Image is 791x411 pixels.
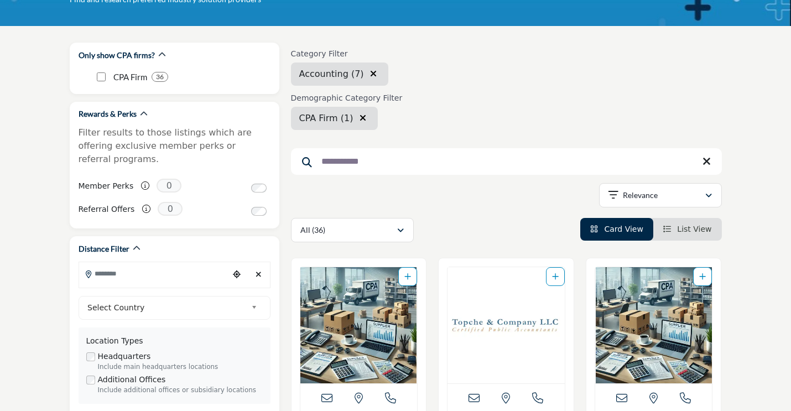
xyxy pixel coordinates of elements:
[251,184,267,193] input: Switch to Member Perks
[291,49,388,59] h6: Category Filter
[228,263,245,287] div: Choose your current location
[404,272,411,281] a: Add To List
[300,267,418,383] a: Open Listing in new tab
[97,72,106,81] input: CPA Firm checkbox
[98,362,263,372] div: Include main headquarters locations
[300,225,325,236] p: All (36)
[595,267,712,383] a: Open Listing in new tab
[98,351,151,362] label: Headquarters
[251,263,267,287] div: Clear search location
[663,225,712,233] a: View List
[152,72,168,82] div: 36 Results For CPA Firm
[580,218,653,241] li: Card View
[291,148,722,175] input: Search Keyword
[158,202,183,216] span: 0
[447,267,565,383] a: Open Listing in new tab
[79,50,155,61] h2: Only show CPA firms?
[447,267,565,383] img: Topche & Company LLC
[604,225,643,233] span: Card View
[552,272,559,281] a: Add To List
[299,69,364,79] span: Accounting (7)
[623,190,658,201] p: Relevance
[251,207,267,216] input: Switch to Referral Offers
[595,267,712,383] img: Paul E. Forsythe III CPA
[87,301,247,314] span: Select Country
[79,200,135,219] label: Referral Offers
[653,218,722,241] li: List View
[156,73,164,81] b: 36
[291,93,403,103] h6: Demographic Category Filter
[86,335,263,347] div: Location Types
[98,386,263,396] div: Include additional offices or subsidiary locations
[599,183,722,207] button: Relevance
[299,113,353,123] span: CPA Firm (1)
[291,218,414,242] button: All (36)
[79,176,134,196] label: Member Perks
[79,243,129,254] h2: Distance Filter
[699,272,706,281] a: Add To List
[590,225,643,233] a: View Card
[79,108,137,119] h2: Rewards & Perks
[157,179,181,193] span: 0
[300,267,418,383] img: Kinney Company LLC (formerly Jampol Kinney)
[113,71,147,84] p: CPA Firm: CPA Firm
[79,126,270,166] p: Filter results to those listings which are offering exclusive member perks or referral programs.
[79,263,228,284] input: Search Location
[677,225,711,233] span: List View
[98,374,166,386] label: Additional Offices
[360,113,366,122] i: Clear search location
